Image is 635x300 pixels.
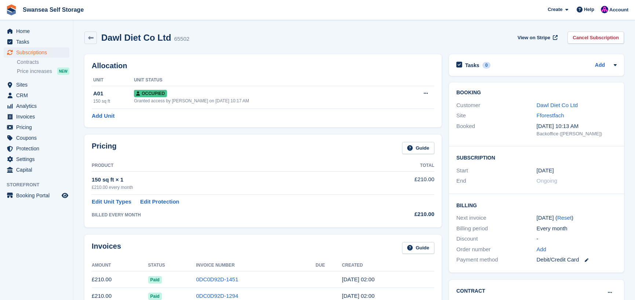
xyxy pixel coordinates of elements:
[456,167,537,175] div: Start
[16,80,60,90] span: Sites
[16,165,60,175] span: Capital
[568,32,624,44] a: Cancel Subscription
[92,260,148,271] th: Amount
[92,112,114,120] a: Add Unit
[4,37,69,47] a: menu
[601,6,608,13] img: Donna Davies
[4,47,69,58] a: menu
[174,35,190,43] div: 65502
[4,122,69,132] a: menu
[371,160,434,172] th: Total
[17,68,52,75] span: Price increases
[456,201,617,209] h2: Billing
[482,62,491,69] div: 0
[7,181,73,189] span: Storefront
[537,130,617,138] div: Backoffice ([PERSON_NAME])
[134,90,167,97] span: Occupied
[16,47,60,58] span: Subscriptions
[456,224,537,233] div: Billing period
[92,62,434,70] h2: Allocation
[465,62,479,69] h2: Tasks
[92,242,121,254] h2: Invoices
[518,34,550,41] span: View on Stripe
[92,271,148,288] td: £210.00
[92,142,117,154] h2: Pricing
[16,26,60,36] span: Home
[537,122,617,131] div: [DATE] 10:13 AM
[4,111,69,122] a: menu
[342,260,434,271] th: Created
[92,160,371,172] th: Product
[342,293,375,299] time: 2025-07-31 01:00:05 UTC
[148,260,196,271] th: Status
[16,111,60,122] span: Invoices
[537,102,578,108] a: Dawl Diet Co Ltd
[93,98,134,105] div: 150 sq ft
[16,37,60,47] span: Tasks
[537,167,554,175] time: 2024-12-31 01:00:00 UTC
[17,67,69,75] a: Price increases NEW
[537,224,617,233] div: Every month
[456,235,537,243] div: Discount
[16,101,60,111] span: Analytics
[456,101,537,110] div: Customer
[537,245,547,254] a: Add
[402,242,434,254] a: Guide
[196,293,238,299] a: 0DC0D92D-1294
[16,190,60,201] span: Booking Portal
[595,61,605,70] a: Add
[456,90,617,96] h2: Booking
[537,256,617,264] div: Debit/Credit Card
[101,33,171,43] h2: Dawl Diet Co Ltd
[456,122,537,138] div: Booked
[92,176,371,184] div: 150 sq ft × 1
[4,143,69,154] a: menu
[93,89,134,98] div: A01
[609,6,628,14] span: Account
[16,154,60,164] span: Settings
[315,260,342,271] th: Due
[456,111,537,120] div: Site
[92,184,371,191] div: £210.00 every month
[548,6,562,13] span: Create
[537,235,617,243] div: -
[4,154,69,164] a: menu
[537,112,564,118] a: Fforestfach
[515,32,559,44] a: View on Stripe
[16,133,60,143] span: Coupons
[557,215,572,221] a: Reset
[4,80,69,90] a: menu
[148,293,162,300] span: Paid
[92,212,371,218] div: BILLED EVERY MONTH
[584,6,594,13] span: Help
[4,190,69,201] a: menu
[4,133,69,143] a: menu
[6,4,17,15] img: stora-icon-8386f47178a22dfd0bd8f6a31ec36ba5ce8667c1dd55bd0f319d3a0aa187defe.svg
[4,26,69,36] a: menu
[16,143,60,154] span: Protection
[140,198,179,206] a: Edit Protection
[371,171,434,194] td: £210.00
[196,276,238,282] a: 0DC0D92D-1451
[61,191,69,200] a: Preview store
[537,214,617,222] div: [DATE] ( )
[134,74,399,86] th: Unit Status
[196,260,315,271] th: Invoice Number
[456,177,537,185] div: End
[92,198,131,206] a: Edit Unit Types
[16,90,60,100] span: CRM
[4,165,69,175] a: menu
[371,210,434,219] div: £210.00
[148,276,162,283] span: Paid
[402,142,434,154] a: Guide
[456,154,617,161] h2: Subscription
[20,4,87,16] a: Swansea Self Storage
[17,59,69,66] a: Contracts
[134,98,399,104] div: Granted access by [PERSON_NAME] on [DATE] 10:17 AM
[537,178,558,184] span: Ongoing
[456,287,485,295] h2: Contract
[456,256,537,264] div: Payment method
[456,214,537,222] div: Next invoice
[92,74,134,86] th: Unit
[16,122,60,132] span: Pricing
